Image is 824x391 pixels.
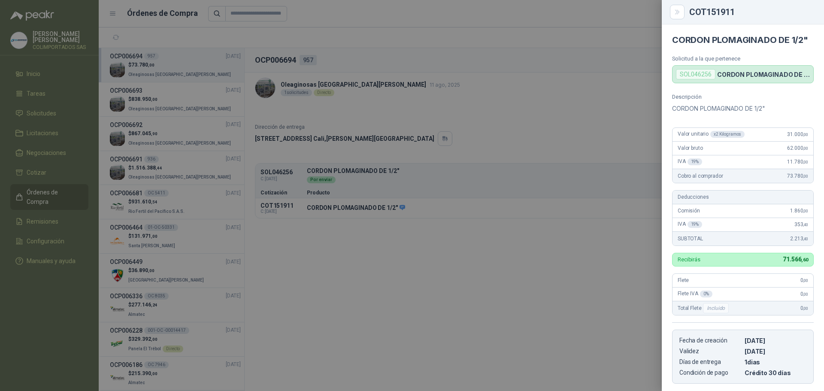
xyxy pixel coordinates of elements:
span: SUBTOTAL [678,236,703,242]
p: [DATE] [745,337,806,344]
span: 0 [800,277,808,283]
span: 73.780 [787,173,808,179]
span: Comisión [678,208,700,214]
span: 62.000 [787,145,808,151]
p: Solicitud a la que pertenece [672,55,814,62]
div: COT151911 [689,8,814,16]
span: ,00 [803,174,808,179]
p: CORDON PLOMAGINADO DE 1/2" [672,103,814,114]
span: ,40 [803,222,808,227]
span: 2.213 [790,236,808,242]
p: Condición de pago [679,369,741,376]
span: ,00 [803,160,808,164]
div: x 2 Kilogramos [710,131,745,138]
p: Crédito 30 días [745,369,806,376]
span: IVA [678,158,702,165]
span: 0 [800,291,808,297]
span: ,00 [803,146,808,151]
span: IVA [678,221,702,228]
span: 71.566 [783,256,808,263]
div: Incluido [703,303,729,313]
span: Valor unitario [678,131,745,138]
div: 0 % [700,291,712,297]
span: ,00 [803,132,808,137]
span: Cobro al comprador [678,173,723,179]
span: Valor bruto [678,145,703,151]
p: 1 dias [745,358,806,366]
span: Flete IVA [678,291,712,297]
span: 0 [800,305,808,311]
p: Validez [679,348,741,355]
span: 31.000 [787,131,808,137]
span: ,60 [801,257,808,263]
span: ,00 [803,209,808,213]
p: [DATE] [745,348,806,355]
span: ,00 [803,306,808,311]
span: ,00 [803,278,808,283]
span: 11.780 [787,159,808,165]
h4: CORDON PLOMAGINADO DE 1/2" [672,35,814,45]
div: 19 % [688,221,703,228]
span: 353 [794,221,808,227]
span: ,40 [803,236,808,241]
span: ,00 [803,292,808,297]
div: 19 % [688,158,703,165]
p: Fecha de creación [679,337,741,344]
span: Flete [678,277,689,283]
span: 1.860 [790,208,808,214]
span: Total Flete [678,303,730,313]
div: SOL046256 [676,69,715,79]
button: Close [672,7,682,17]
p: Descripción [672,94,814,100]
p: Días de entrega [679,358,741,366]
p: CORDON PLOMAGINADO DE 1/2" [717,71,810,78]
p: Recibirás [678,257,700,262]
span: Deducciones [678,194,709,200]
